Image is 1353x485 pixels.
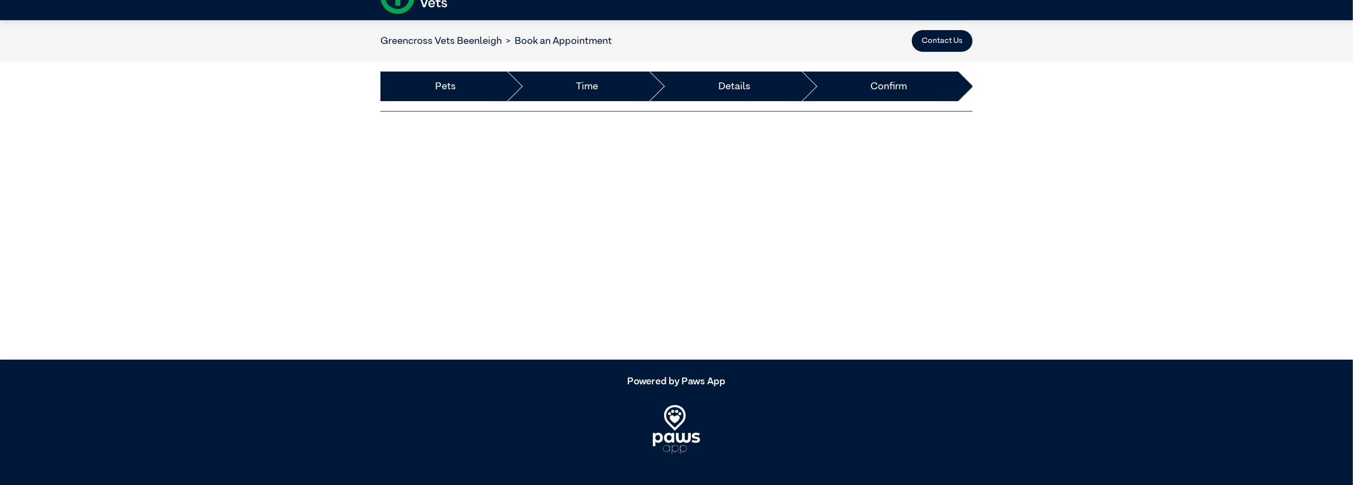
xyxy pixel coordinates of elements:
a: Greencross Vets Beenleigh [380,36,502,46]
a: Details [718,79,751,94]
a: Confirm [870,79,907,94]
button: Contact Us [912,30,973,52]
img: PawsApp [653,405,700,454]
li: Book an Appointment [502,34,612,48]
a: Pets [435,79,456,94]
a: Time [576,79,598,94]
h5: Powered by Paws App [380,375,973,387]
nav: breadcrumb [380,34,612,48]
